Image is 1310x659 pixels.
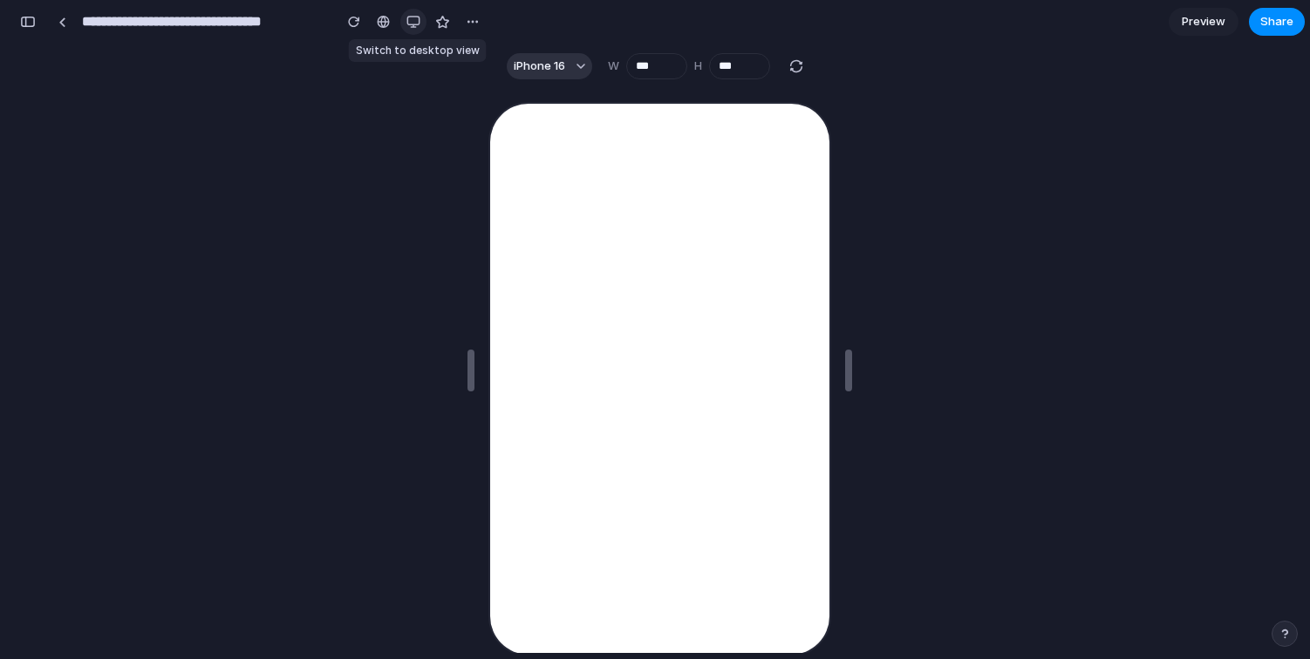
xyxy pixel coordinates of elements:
button: iPhone 16 [507,53,592,79]
label: H [694,58,702,75]
iframe: To enrich screen reader interactions, please activate Accessibility in Grammarly extension settings [488,102,831,656]
span: iPhone 16 [514,58,565,75]
a: Preview [1169,8,1238,36]
label: W [608,58,619,75]
span: Preview [1182,13,1225,31]
div: Switch to desktop view [349,39,487,62]
span: Share [1260,13,1293,31]
button: Share [1249,8,1305,36]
